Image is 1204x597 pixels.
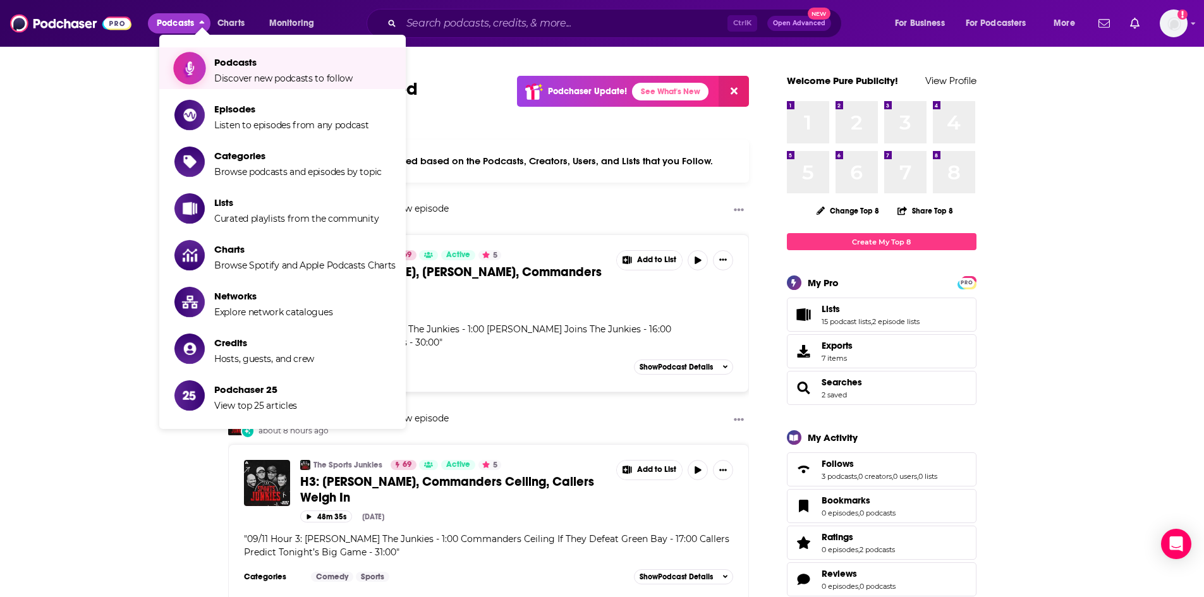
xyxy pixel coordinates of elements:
span: Browse podcasts and episodes by topic [214,166,382,178]
a: The Sports Junkies [313,460,382,470]
span: Exports [791,342,817,360]
span: New [808,8,830,20]
span: Ratings [822,531,853,543]
a: 3 podcasts [822,472,857,481]
a: Active [441,250,475,260]
button: Change Top 8 [809,203,887,219]
a: Comedy [311,572,353,582]
span: Categories [214,150,382,162]
span: Charts [217,15,245,32]
span: For Business [895,15,945,32]
span: Add to List [637,255,676,265]
a: 0 lists [918,472,937,481]
span: 09/11 Hour 3: [PERSON_NAME] The Junkies - 1:00 Commanders Ceiling If They Defeat Green Bay - 17:0... [244,533,729,558]
span: Follows [822,458,854,469]
span: Active [446,459,470,471]
a: Welcome Pure Publicity! [787,75,898,87]
span: Podcasts [214,56,353,68]
span: More [1054,15,1075,32]
span: Reviews [822,568,857,579]
button: ShowPodcast Details [634,359,734,375]
span: Browse Spotify and Apple Podcasts Charts [214,260,396,271]
a: 0 podcasts [860,509,896,517]
span: Credits [214,337,314,349]
button: open menu [886,13,961,33]
a: 0 episodes [822,582,858,591]
svg: Add a profile image [1177,9,1188,20]
span: Ctrl K [727,15,757,32]
span: Lists [787,298,976,332]
span: , [857,472,858,481]
span: , [858,582,860,591]
span: Podchaser 25 [214,383,297,395]
div: My Activity [808,431,858,443]
span: Monitoring [269,15,314,32]
a: Lists [791,306,817,323]
span: Podcasts [157,15,194,32]
button: Show More Button [729,413,749,428]
h3: Categories [244,572,301,582]
span: " " [244,323,671,348]
span: Active [446,249,470,262]
button: close menu [148,13,210,33]
span: , [871,317,872,326]
a: Sports [356,572,389,582]
p: Podchaser Update! [548,86,627,97]
a: View Profile [925,75,976,87]
span: PRO [959,278,975,287]
button: Show More Button [617,251,683,270]
a: Follows [822,458,937,469]
a: Active [441,460,475,470]
a: Lists [822,303,920,315]
a: Create My Top 8 [787,233,976,250]
button: open menu [958,13,1045,33]
div: Open Intercom Messenger [1161,529,1191,559]
a: Bookmarks [791,497,817,515]
button: 48m 35s [300,510,352,522]
a: The Sports Junkies [300,460,310,470]
a: 0 podcasts [860,582,896,591]
span: Searches [787,371,976,405]
span: , [892,472,893,481]
a: 2 episode lists [872,317,920,326]
span: Lists [214,196,379,208]
a: 15 podcast lists [822,317,871,326]
span: Episodes [214,103,369,115]
a: PRO [959,277,975,287]
img: User Profile [1160,9,1188,37]
span: Logged in as BenLaurro [1160,9,1188,37]
div: [DATE] [362,512,384,521]
button: Show More Button [713,250,733,270]
a: 2 podcasts [860,545,895,554]
button: Share Top 8 [897,198,954,223]
span: Ratings [787,526,976,560]
a: Reviews [822,568,896,579]
a: Show notifications dropdown [1093,13,1115,34]
span: Curated playlists from the community [214,213,379,224]
a: H4: [PERSON_NAME], [PERSON_NAME], Commanders Predictions [300,264,607,296]
button: 5 [478,460,501,470]
span: Open Advanced [773,20,825,27]
span: Reviews [787,562,976,596]
span: 09/11 Hour 4: [PERSON_NAME] Joins The Junkies - 1:00 [PERSON_NAME] Joins The Junkies - 16:00 Comm... [244,323,671,348]
img: H3: Dave Richard, Commanders Ceiling, Callers Weigh In [244,460,290,506]
span: Networks [214,290,332,302]
a: Searches [822,377,862,388]
span: 7 items [822,354,853,363]
span: H4: [PERSON_NAME], [PERSON_NAME], Commanders Predictions [300,264,602,296]
span: Lists [822,303,840,315]
span: View top 25 articles [214,400,297,411]
span: , [858,545,860,554]
a: 0 creators [858,472,892,481]
span: Show Podcast Details [640,363,713,371]
div: Your personalized Feed is curated based on the Podcasts, Creators, Users, and Lists that you Follow. [228,140,750,183]
span: Discover new podcasts to follow [214,73,353,84]
div: Search podcasts, credits, & more... [379,9,854,38]
a: 0 episodes [822,509,858,517]
input: Search podcasts, credits, & more... [401,13,727,33]
span: Follows [787,452,976,486]
a: Podchaser - Follow, Share and Rate Podcasts [10,11,131,35]
span: Bookmarks [787,489,976,523]
a: 0 episodes [822,545,858,554]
